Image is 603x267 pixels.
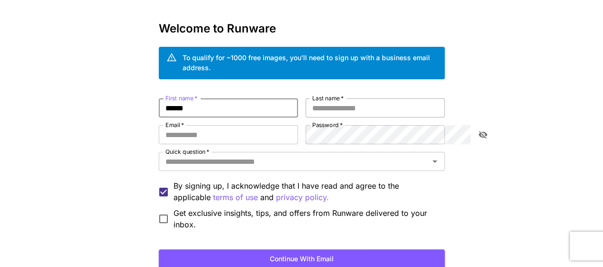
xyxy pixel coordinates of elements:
button: toggle password visibility [474,126,491,143]
button: Open [428,155,441,168]
button: By signing up, I acknowledge that I have read and agree to the applicable terms of use and [276,192,329,203]
h3: Welcome to Runware [159,22,445,35]
label: Password [312,121,343,129]
label: First name [165,94,197,102]
button: By signing up, I acknowledge that I have read and agree to the applicable and privacy policy. [213,192,258,203]
label: Quick question [165,148,209,156]
label: Email [165,121,184,129]
p: terms of use [213,192,258,203]
p: privacy policy. [276,192,329,203]
span: Get exclusive insights, tips, and offers from Runware delivered to your inbox. [174,207,437,230]
p: By signing up, I acknowledge that I have read and agree to the applicable and [174,180,437,203]
div: To qualify for ~1000 free images, you’ll need to sign up with a business email address. [183,53,437,73]
label: Last name [312,94,344,102]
